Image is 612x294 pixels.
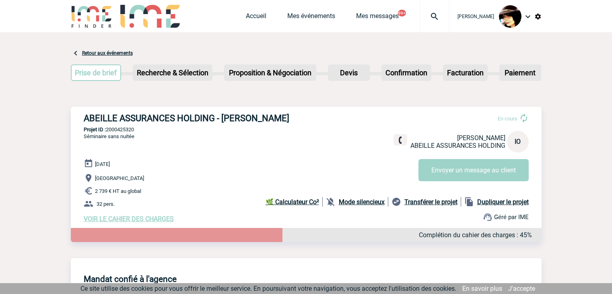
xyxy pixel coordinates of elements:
[457,134,505,142] span: [PERSON_NAME]
[71,126,542,133] p: 2000425320
[464,197,474,207] img: file_copy-black-24dp.png
[477,198,529,206] b: Dupliquer le projet
[339,198,385,206] b: Mode silencieux
[444,65,487,80] p: Facturation
[508,285,535,292] a: J'accepte
[84,215,174,223] a: VOIR LE CAHIER DES CHARGES
[494,213,529,221] span: Géré par IME
[287,12,335,23] a: Mes événements
[80,285,456,292] span: Ce site utilise des cookies pour vous offrir le meilleur service. En poursuivant votre navigation...
[266,198,319,206] b: 🌿 Calculateur Co²
[95,161,110,167] span: [DATE]
[134,65,212,80] p: Recherche & Sélection
[356,12,399,23] a: Mes messages
[329,65,369,80] p: Devis
[483,212,492,222] img: support.png
[457,14,494,19] span: [PERSON_NAME]
[84,274,177,284] h4: Mandat confié à l'agence
[97,201,115,207] span: 32 pers.
[462,285,502,292] a: En savoir plus
[95,175,144,181] span: [GEOGRAPHIC_DATA]
[225,65,315,80] p: Proposition & Négociation
[418,159,529,181] button: Envoyer un message au client
[72,65,121,80] p: Prise de brief
[499,5,521,28] img: 101023-0.jpg
[266,197,323,207] a: 🌿 Calculateur Co²
[404,198,457,206] b: Transférer le projet
[84,113,325,123] h3: ABEILLE ASSURANCES HOLDING - [PERSON_NAME]
[410,142,505,149] span: ABEILLE ASSURANCES HOLDING
[500,65,540,80] p: Paiement
[515,138,521,145] span: IO
[398,10,406,17] button: 99+
[84,126,106,133] b: Projet ID :
[246,12,266,23] a: Accueil
[397,137,404,144] img: fixe.png
[82,50,133,56] a: Retour aux événements
[84,133,134,139] span: Séminaire sans nuitée
[382,65,431,80] p: Confirmation
[95,188,141,194] span: 2 739 € HT au global
[498,116,517,122] span: En cours
[71,5,113,28] img: IME-Finder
